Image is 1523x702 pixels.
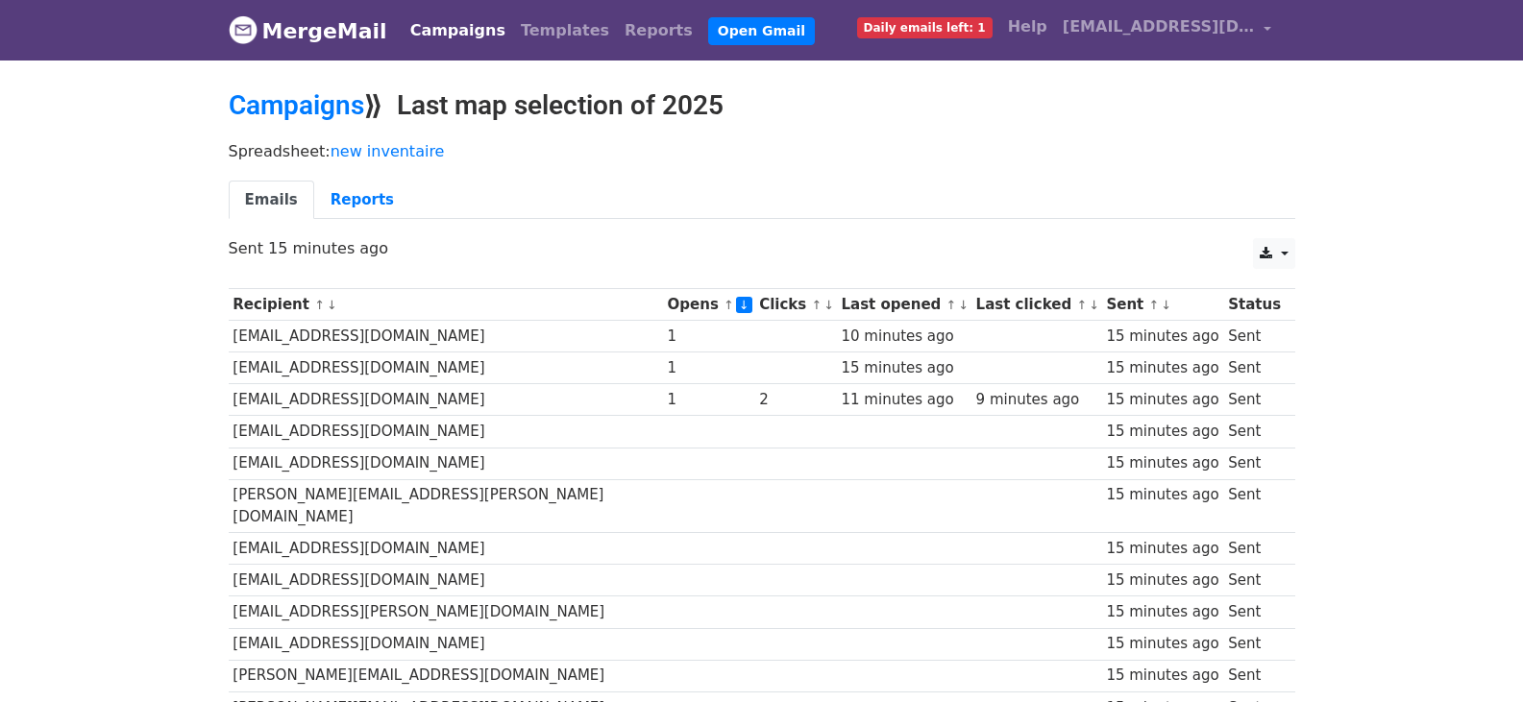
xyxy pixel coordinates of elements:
td: [EMAIL_ADDRESS][DOMAIN_NAME] [229,533,663,565]
p: Sent 15 minutes ago [229,238,1295,258]
th: Clicks [754,289,836,321]
td: Sent [1223,448,1285,479]
td: Sent [1223,660,1285,691]
td: [EMAIL_ADDRESS][DOMAIN_NAME] [229,565,663,596]
div: 1 [668,389,750,411]
a: ↑ [946,298,957,312]
td: Sent [1223,384,1285,416]
div: 15 minutes ago [1106,569,1218,592]
a: MergeMail [229,11,387,51]
a: ↓ [823,298,834,312]
img: MergeMail logo [229,15,258,44]
div: 15 minutes ago [1106,484,1218,506]
td: Sent [1223,565,1285,596]
a: Help [1000,8,1055,46]
div: 15 minutes ago [1106,421,1218,443]
span: [EMAIL_ADDRESS][DOMAIN_NAME] [1063,15,1255,38]
p: Spreadsheet: [229,141,1295,161]
div: 15 minutes ago [1106,665,1218,687]
td: [EMAIL_ADDRESS][DOMAIN_NAME] [229,416,663,448]
div: 9 minutes ago [976,389,1097,411]
div: 15 minutes ago [1106,389,1218,411]
td: [EMAIL_ADDRESS][DOMAIN_NAME] [229,384,663,416]
a: Templates [513,12,617,50]
div: 15 minutes ago [1106,357,1218,379]
td: [EMAIL_ADDRESS][PERSON_NAME][DOMAIN_NAME] [229,596,663,628]
div: 15 minutes ago [1106,633,1218,655]
a: Reports [617,12,700,50]
a: new inventaire [331,142,445,160]
a: Emails [229,181,314,220]
a: [EMAIL_ADDRESS][DOMAIN_NAME] [1055,8,1280,53]
td: Sent [1223,321,1285,352]
th: Last opened [837,289,971,321]
span: Daily emails left: 1 [857,17,993,38]
a: Open Gmail [708,17,815,45]
td: Sent [1223,479,1285,533]
a: ↓ [327,298,337,312]
td: Sent [1223,416,1285,448]
td: Sent [1223,533,1285,565]
a: ↑ [1148,298,1159,312]
td: [EMAIL_ADDRESS][DOMAIN_NAME] [229,628,663,660]
div: 15 minutes ago [1106,326,1218,348]
td: [PERSON_NAME][EMAIL_ADDRESS][DOMAIN_NAME] [229,660,663,691]
a: Daily emails left: 1 [849,8,1000,46]
td: [PERSON_NAME][EMAIL_ADDRESS][PERSON_NAME][DOMAIN_NAME] [229,479,663,533]
div: 10 minutes ago [842,326,967,348]
td: [EMAIL_ADDRESS][DOMAIN_NAME] [229,352,663,384]
a: ↑ [314,298,325,312]
a: ↑ [1076,298,1087,312]
a: ↓ [958,298,969,312]
div: 15 minutes ago [1106,601,1218,623]
div: 11 minutes ago [842,389,967,411]
td: [EMAIL_ADDRESS][DOMAIN_NAME] [229,448,663,479]
th: Last clicked [971,289,1102,321]
div: 15 minutes ago [842,357,967,379]
a: Campaigns [403,12,513,50]
td: Sent [1223,352,1285,384]
th: Status [1223,289,1285,321]
div: 1 [668,357,750,379]
th: Recipient [229,289,663,321]
a: ↓ [1089,298,1099,312]
a: ↑ [724,298,734,312]
h2: ⟫ Last map selection of 2025 [229,89,1295,122]
th: Opens [663,289,755,321]
a: Campaigns [229,89,364,121]
a: ↓ [736,297,752,313]
a: ↑ [811,298,822,312]
td: Sent [1223,596,1285,628]
a: Reports [314,181,410,220]
a: ↓ [1161,298,1171,312]
div: 1 [668,326,750,348]
td: [EMAIL_ADDRESS][DOMAIN_NAME] [229,321,663,352]
div: 15 minutes ago [1106,452,1218,474]
div: 15 minutes ago [1106,538,1218,560]
td: Sent [1223,628,1285,660]
th: Sent [1102,289,1224,321]
div: 2 [759,389,832,411]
